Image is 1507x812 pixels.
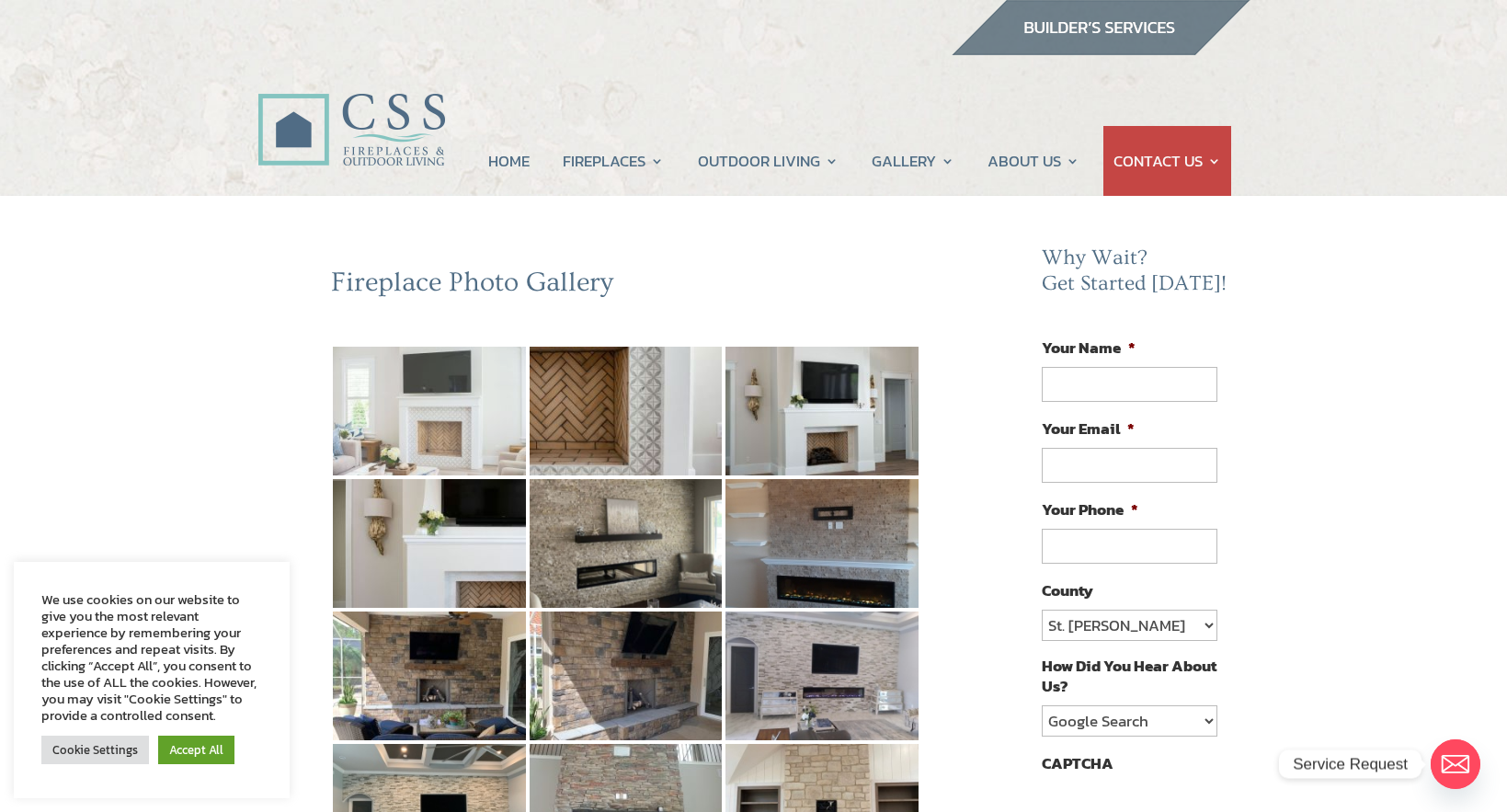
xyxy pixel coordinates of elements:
[1431,739,1480,789] a: Email
[333,347,526,475] img: 1
[1042,656,1216,696] label: How Did You Hear About Us?
[1042,246,1231,305] h2: Why Wait? Get Started [DATE]!
[158,736,234,764] a: Accept All
[41,591,262,724] div: We use cookies on our website to give you the most relevant experience by remembering your prefer...
[563,126,664,196] a: FIREPLACES
[1042,580,1093,600] label: County
[1113,126,1221,196] a: CONTACT US
[872,126,954,196] a: GALLERY
[331,266,921,308] h2: Fireplace Photo Gallery
[41,736,149,764] a: Cookie Settings
[1042,753,1113,773] label: CAPTCHA
[488,126,530,196] a: HOME
[257,42,445,176] img: CSS Fireplaces & Outdoor Living (Formerly Construction Solutions & Supply)- Jacksonville Ormond B...
[988,126,1079,196] a: ABOUT US
[530,479,723,608] img: 5
[333,612,526,740] img: 7
[1042,337,1136,358] label: Your Name
[725,612,919,740] img: 9
[1042,499,1138,520] label: Your Phone
[530,347,723,475] img: 2
[725,479,919,608] img: 6
[333,479,526,608] img: 4
[725,347,919,475] img: 3
[1042,418,1135,439] label: Your Email
[951,38,1250,62] a: builder services construction supply
[530,612,723,740] img: 8
[698,126,839,196] a: OUTDOOR LIVING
